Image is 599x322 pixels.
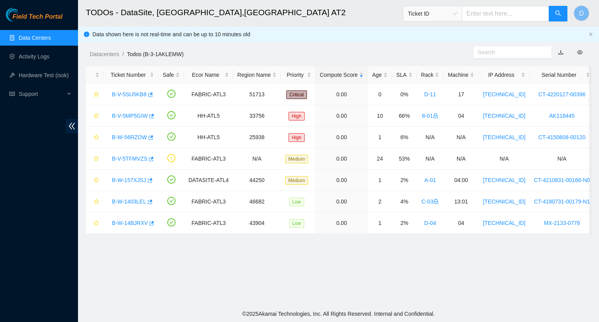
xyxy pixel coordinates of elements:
button: star [90,174,99,186]
td: 04 [443,105,478,127]
span: Critical [286,90,307,99]
a: MX-2133-0778 [544,220,580,226]
td: 6% [392,127,416,148]
td: N/A [478,148,530,170]
img: Akamai Technologies [6,8,39,21]
td: FABRIC-ATL3 [184,148,233,170]
span: read [9,91,15,97]
a: CT-4150608-00120 [539,134,586,140]
td: 2% [392,212,416,234]
td: 33756 [233,105,281,127]
td: 0.00 [315,191,368,212]
td: N/A [530,148,594,170]
td: 0.00 [315,105,368,127]
td: FABRIC-ATL3 [184,84,233,105]
button: close [588,32,593,37]
td: 0.00 [315,84,368,105]
a: B-W-157XJSJ [112,177,146,183]
span: check-circle [167,111,175,119]
a: Datacenters [90,51,119,57]
span: / [122,51,124,57]
td: 1 [368,170,392,191]
a: [TECHNICAL_ID] [483,177,525,183]
span: star [94,156,99,162]
span: Support [19,86,65,102]
span: Medium [285,155,308,163]
button: star [90,217,99,229]
a: Todos (B-3-1AKLEMW) [127,51,183,57]
td: 0% [392,84,416,105]
span: check-circle [167,175,175,184]
a: [TECHNICAL_ID] [483,198,525,205]
td: N/A [443,148,478,170]
span: star [94,199,99,205]
a: B-W-56RZOW [112,134,147,140]
a: Hardware Test (isok) [19,72,69,78]
td: 0.00 [315,170,368,191]
a: Akamai TechnologiesField Tech Portal [6,14,62,24]
button: search [549,6,567,21]
td: 4% [392,191,416,212]
a: B-W-1403LEL [112,198,146,205]
button: star [90,131,99,143]
span: star [94,92,99,98]
td: N/A [443,127,478,148]
span: check-circle [167,90,175,98]
td: 1 [368,212,392,234]
a: [TECHNICAL_ID] [483,91,525,97]
td: 04:00 [443,170,478,191]
td: N/A [233,148,281,170]
td: HH-ATL5 [184,127,233,148]
span: double-left [66,119,78,133]
td: FABRIC-ATL3 [184,191,233,212]
td: 44250 [233,170,281,191]
span: High [289,133,305,142]
button: star [90,152,99,165]
td: 0 [368,84,392,105]
span: Field Tech Portal [12,13,62,21]
a: B-V-5SU5KB8 [112,91,147,97]
td: DATASITE-ATL4 [184,170,233,191]
td: 04 [443,212,478,234]
span: Low [289,219,304,228]
a: CT-4180731-00179-N1 [534,198,590,205]
td: 53% [392,148,416,170]
a: download [558,49,564,55]
span: check-circle [167,197,175,205]
td: N/A [417,127,444,148]
td: 0.00 [315,148,368,170]
a: C-03lock [422,198,439,205]
td: 1 [368,127,392,148]
span: lock [433,199,439,204]
a: B-W-14BJRXV [112,220,148,226]
td: 0.00 [315,127,368,148]
td: 25938 [233,127,281,148]
span: High [289,112,305,120]
a: B-V-5MP5GIW [112,113,148,119]
a: CT-4210831-00166-N0 [534,177,590,183]
td: 2 [368,191,392,212]
a: Data Centers [19,35,51,41]
span: search [555,10,561,18]
span: star [94,134,99,141]
td: 46682 [233,191,281,212]
span: star [94,177,99,184]
a: A-01 [424,177,436,183]
span: star [94,220,99,226]
td: 24 [368,148,392,170]
td: 43904 [233,212,281,234]
a: D-11 [424,91,436,97]
span: lock [433,113,438,119]
span: check-circle [167,218,175,226]
button: star [90,195,99,208]
a: D-04 [424,220,436,226]
span: D [579,9,584,18]
span: star [94,113,99,119]
a: [TECHNICAL_ID] [483,220,525,226]
span: Medium [285,176,308,185]
a: CT-4220127-00396 [539,91,586,97]
td: FABRIC-ATL3 [184,212,233,234]
button: D [574,5,589,21]
a: 8-01lock [422,113,438,119]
